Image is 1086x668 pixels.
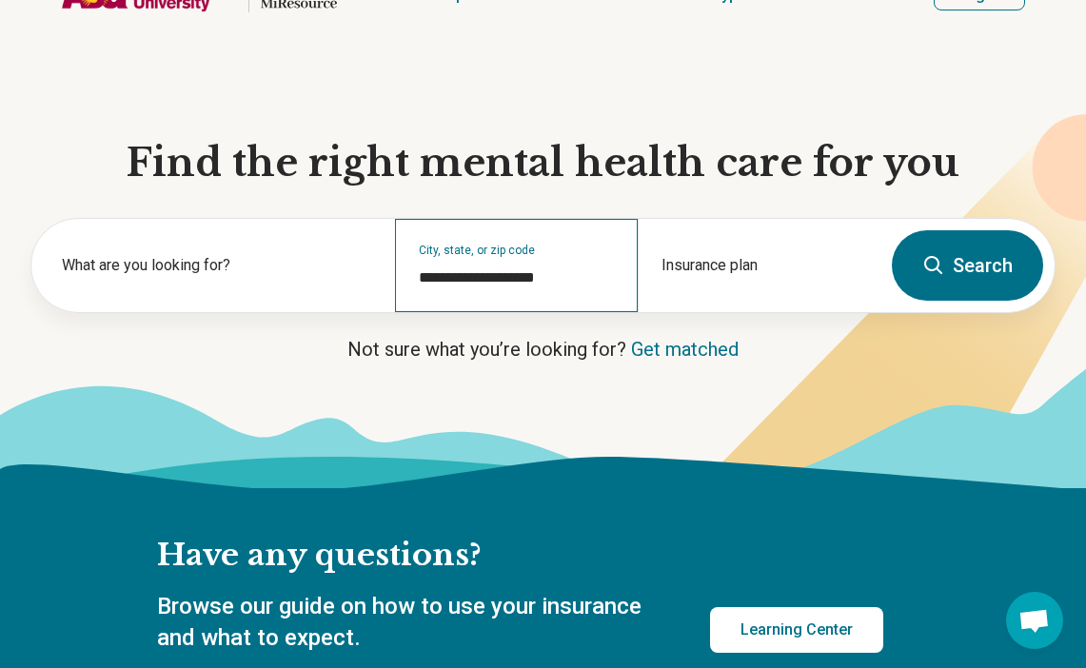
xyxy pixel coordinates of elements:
label: What are you looking for? [62,254,372,277]
div: Open chat [1006,592,1063,649]
h2: Have any questions? [157,536,883,576]
h1: Find the right mental health care for you [30,138,1056,187]
a: Get matched [631,338,739,361]
p: Not sure what you’re looking for? [30,336,1056,363]
button: Search [892,230,1043,301]
a: Learning Center [710,607,883,653]
p: Browse our guide on how to use your insurance and what to expect. [157,591,664,655]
